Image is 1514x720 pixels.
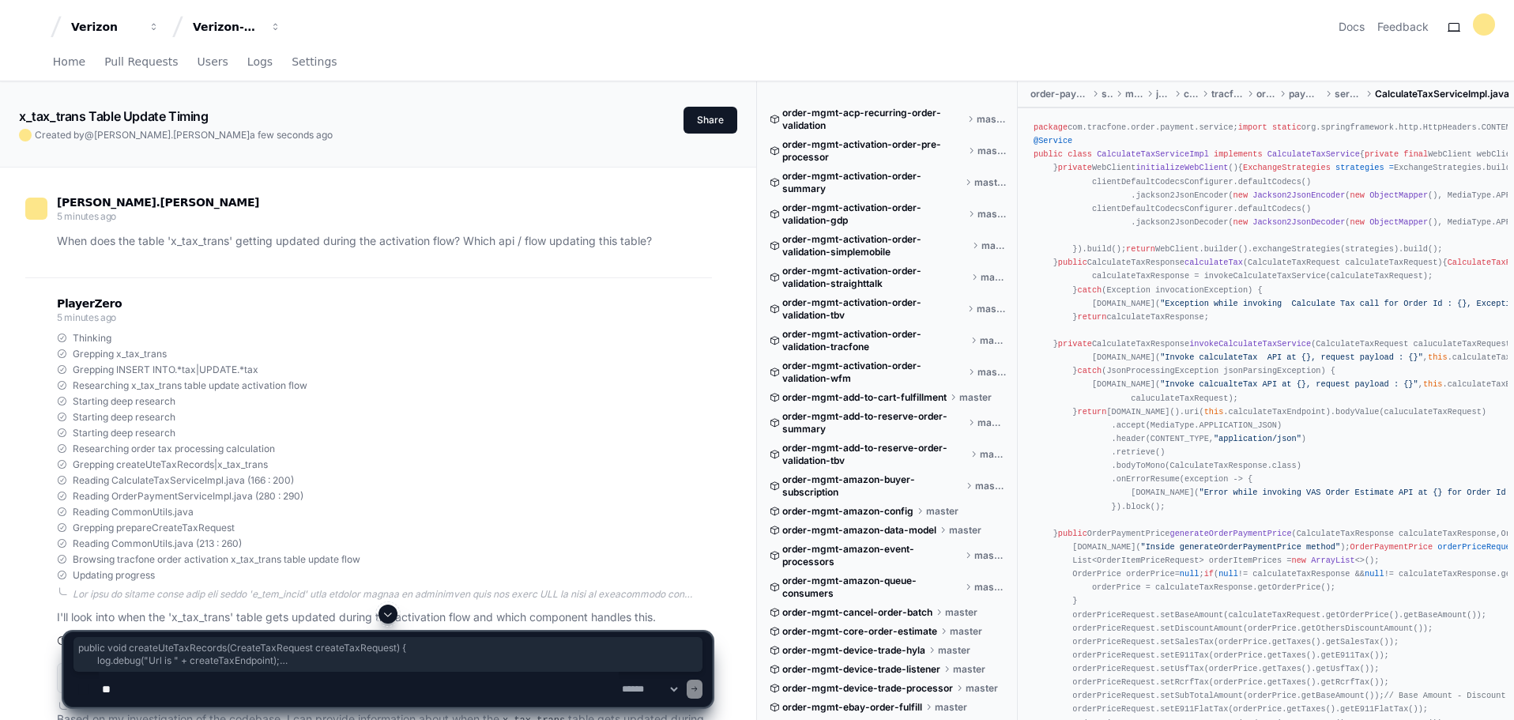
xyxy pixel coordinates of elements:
[1403,149,1428,159] span: final
[247,57,273,66] span: Logs
[980,334,1006,347] span: master
[73,490,303,503] span: Reading OrderPaymentServiceImpl.java (280 : 290)
[1097,149,1209,159] span: CalculateTaxServiceImpl
[57,196,259,209] span: [PERSON_NAME].[PERSON_NAME]
[1243,258,1443,267] span: (CalculateTaxRequest calculateTaxRequest)
[73,411,175,424] span: Starting deep research
[85,129,94,141] span: @
[73,553,360,566] span: Browsing tracfone order activation x_tax_trans table update flow
[1365,569,1384,579] span: null
[247,44,273,81] a: Logs
[1252,190,1345,200] span: Jackson2JsonEncoder
[73,348,167,360] span: Grepping x_tax_trans
[1238,123,1267,132] span: import
[1160,352,1423,362] span: "Invoke calculateTax API at {}, request payload : {}"
[1350,217,1364,227] span: new
[782,107,964,132] span: order-mgmt-acp-recurring-order-validation
[1243,163,1331,172] span: ExchangeStrategies
[1058,529,1087,538] span: public
[186,13,288,41] button: Verizon-Clarify-Order-Management
[782,473,962,499] span: order-mgmt-amazon-buyer-subscription
[1160,379,1418,389] span: "Invoke calcualteTax API at {}, request payload : {}"
[1204,569,1214,579] span: if
[1211,88,1244,100] span: tracfone
[73,458,268,471] span: Grepping createUteTaxRecords|x_tax_trans
[782,543,962,568] span: order-mgmt-amazon-event-processors
[73,427,175,439] span: Starting deep research
[1126,244,1155,254] span: return
[292,57,337,66] span: Settings
[959,391,992,404] span: master
[1189,339,1311,349] span: invokeCalculateTaxService
[73,474,294,487] span: Reading CalculateTaxServiceImpl.java (166 : 200)
[1077,407,1106,417] span: return
[198,57,228,66] span: Users
[78,642,698,667] span: public void createUteTaxRecords(CreateTaxRequest createTaxRequest) { log.debug("Url is " + create...
[198,44,228,81] a: Users
[1377,19,1429,35] button: Feedback
[193,19,261,35] div: Verizon-Clarify-Order-Management
[981,239,1006,252] span: master
[782,296,964,322] span: order-mgmt-activation-order-validation-tbv
[975,480,1006,492] span: master
[250,129,333,141] span: a few seconds ago
[1125,88,1143,100] span: main
[1184,88,1200,100] span: com
[1030,88,1089,100] span: order-payment
[1233,190,1248,200] span: new
[1339,19,1365,35] a: Docs
[73,379,307,392] span: Researching x_tax_trans table update activation flow
[73,588,712,601] div: Lor ipsu do sitame conse adip eli seddo 'e_tem_incid' utla etdolor magnaa en adminimven quis nos ...
[1428,352,1448,362] span: this
[1375,88,1509,100] span: CalculateTaxServiceImpl.java
[1135,163,1228,172] span: initializeWebClient
[1184,258,1243,267] span: calculateTax
[977,303,1006,315] span: master
[1289,88,1322,100] span: payment
[1389,163,1394,172] span: =
[73,332,111,345] span: Thinking
[977,145,1006,157] span: master
[1180,569,1200,579] span: null
[1350,190,1364,200] span: new
[1077,312,1106,322] span: return
[1369,217,1428,227] span: ObjectMapper
[974,176,1006,189] span: master
[1335,163,1384,172] span: strategies
[73,537,242,550] span: Reading CommonUtils.java (213 : 260)
[1034,149,1063,159] span: public
[292,44,337,81] a: Settings
[1272,123,1301,132] span: static
[53,57,85,66] span: Home
[1267,149,1360,159] span: CalculateTaxService
[782,233,969,258] span: order-mgmt-activation-order-validation-simplemobile
[1369,190,1428,200] span: ObjectMapper
[1228,163,1237,172] span: ()
[71,19,139,35] div: Verizon
[73,364,258,376] span: Grepping INSERT INTO.*tax|UPDATE.*tax
[977,113,1006,126] span: master
[104,44,178,81] a: Pull Requests
[782,202,965,227] span: order-mgmt-activation-order-validation-gdp
[782,360,965,385] span: order-mgmt-activation-order-validation-wfm
[926,505,958,518] span: master
[57,299,122,308] span: PlayerZero
[1423,379,1443,389] span: this
[19,108,209,124] app-text-character-animate: x_tax_trans Table Update Timing
[94,129,250,141] span: [PERSON_NAME].[PERSON_NAME]
[782,265,968,290] span: order-mgmt-activation-order-validation-straighttalk
[782,410,965,435] span: order-mgmt-add-to-reserve-order-summary
[57,210,116,222] span: 5 minutes ago
[1170,529,1292,538] span: generateOrderPaymentPrice
[1214,149,1263,159] span: implements
[73,522,235,534] span: Grepping prepareCreateTaxRequest
[977,417,1006,429] span: master
[782,391,947,404] span: order-mgmt-add-to-cart-fulfillment
[53,44,85,81] a: Home
[1214,434,1301,443] span: "application/json"
[1218,569,1238,579] span: null
[1058,163,1092,172] span: private
[1058,258,1087,267] span: public
[35,129,333,141] span: Created by
[974,581,1006,594] span: master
